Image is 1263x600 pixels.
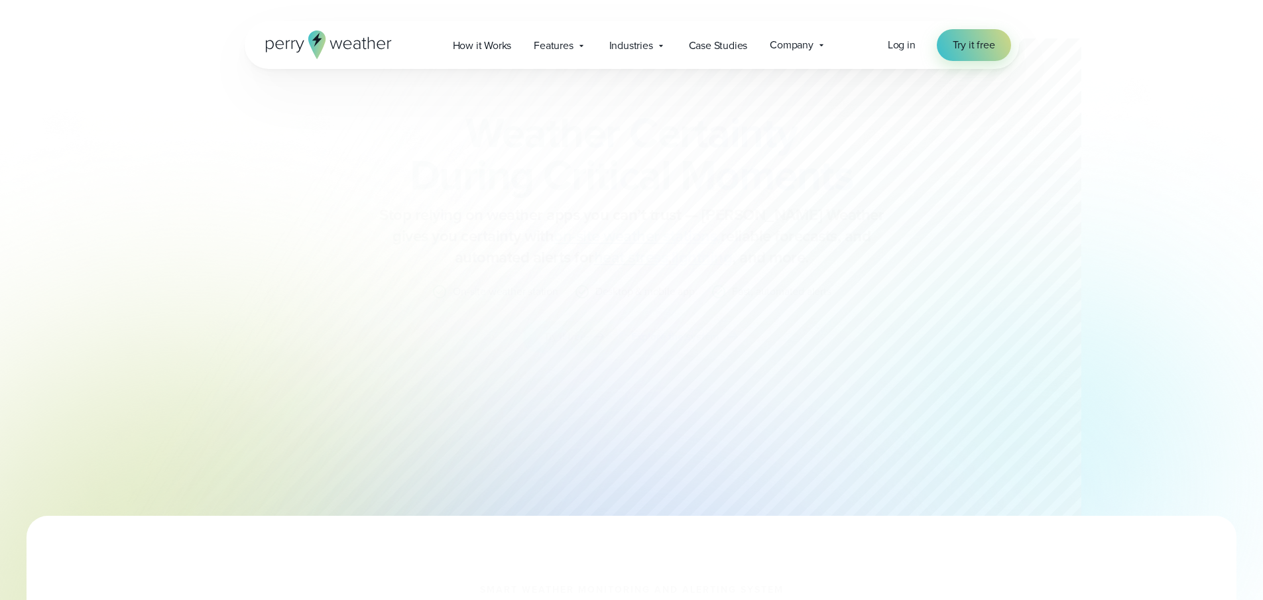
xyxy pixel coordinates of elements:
[453,38,512,54] span: How it Works
[770,37,813,53] span: Company
[609,38,653,54] span: Industries
[888,37,916,53] a: Log in
[534,38,573,54] span: Features
[689,38,748,54] span: Case Studies
[442,32,523,59] a: How it Works
[888,37,916,52] span: Log in
[953,37,995,53] span: Try it free
[937,29,1011,61] a: Try it free
[678,32,759,59] a: Case Studies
